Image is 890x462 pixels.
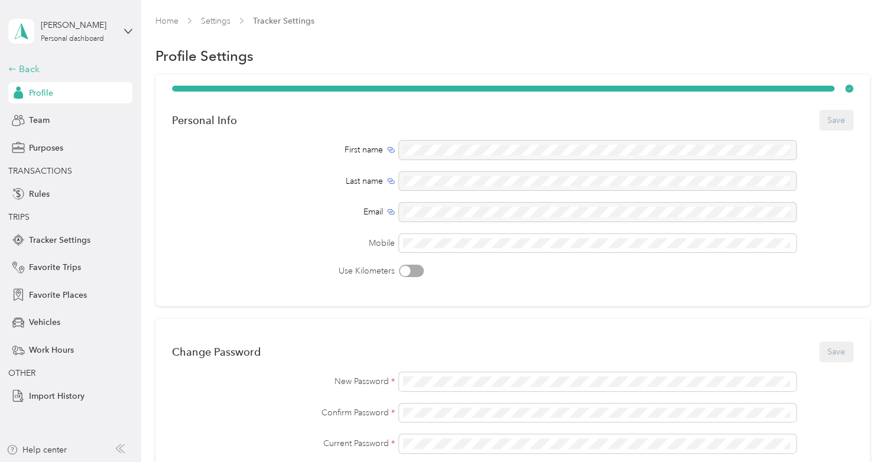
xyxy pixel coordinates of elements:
span: Favorite Trips [29,261,81,274]
span: Work Hours [29,344,74,356]
div: Personal dashboard [41,35,104,43]
span: Favorite Places [29,289,87,301]
span: Rules [29,188,50,200]
a: Settings [201,16,230,26]
label: Use Kilometers [172,265,395,277]
span: TRANSACTIONS [8,166,72,176]
label: Confirm Password [172,406,395,419]
span: Last name [346,175,383,187]
span: TRIPS [8,212,30,222]
label: Current Password [172,437,395,450]
span: First name [345,144,383,156]
span: Email [363,206,383,218]
iframe: Everlance-gr Chat Button Frame [824,396,890,462]
label: New Password [172,375,395,388]
span: Team [29,114,50,126]
span: Vehicles [29,316,60,328]
span: Purposes [29,142,63,154]
div: Change Password [172,346,261,358]
div: Personal Info [172,114,237,126]
span: OTHER [8,368,35,378]
a: Home [155,16,178,26]
span: Import History [29,390,85,402]
span: Tracker Settings [253,15,314,27]
div: Back [8,62,126,76]
h1: Profile Settings [155,50,254,62]
div: [PERSON_NAME] [41,19,115,31]
button: Help center [7,444,67,456]
span: Profile [29,87,53,99]
label: Mobile [172,237,395,249]
span: Tracker Settings [29,234,90,246]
